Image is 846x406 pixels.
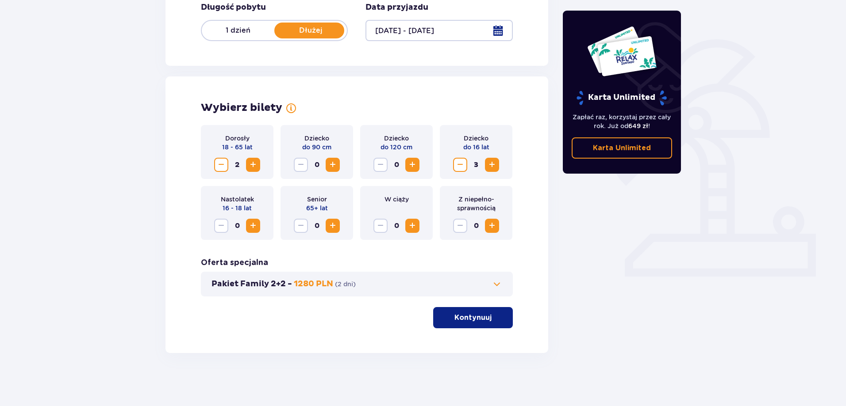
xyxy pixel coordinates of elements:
[201,101,282,114] h2: Wybierz bilety
[453,158,467,172] button: Zmniejsz
[310,219,324,233] span: 0
[433,307,513,328] button: Kontynuuj
[572,113,673,130] p: Zapłać raz, korzystaj przez cały rok. Już od !
[225,134,250,143] p: Dorosły
[223,204,252,212] p: 16 - 18 lat
[454,313,492,323] p: Kontynuuj
[302,143,331,152] p: do 90 cm
[469,219,483,233] span: 0
[389,219,404,233] span: 0
[385,195,409,204] p: W ciąży
[214,219,228,233] button: Zmniejsz
[246,219,260,233] button: Zwiększ
[326,219,340,233] button: Zwiększ
[447,195,505,212] p: Z niepełno­sprawnością
[373,219,388,233] button: Zmniejsz
[214,158,228,172] button: Zmniejsz
[463,143,489,152] p: do 16 lat
[201,2,266,13] p: Długość pobytu
[593,143,651,153] p: Karta Unlimited
[202,26,274,35] p: 1 dzień
[572,137,673,159] a: Karta Unlimited
[246,158,260,172] button: Zwiększ
[628,122,648,129] span: 649 zł
[307,195,327,204] p: Senior
[310,158,324,172] span: 0
[389,158,404,172] span: 0
[326,158,340,172] button: Zwiększ
[381,143,412,152] p: do 120 cm
[453,219,467,233] button: Zmniejsz
[485,158,499,172] button: Zwiększ
[365,2,428,13] p: Data przyjazdu
[294,158,308,172] button: Zmniejsz
[221,195,254,204] p: Nastolatek
[274,26,347,35] p: Dłużej
[335,280,356,288] p: ( 2 dni )
[294,279,333,289] p: 1280 PLN
[373,158,388,172] button: Zmniejsz
[211,279,292,289] p: Pakiet Family 2+2 -
[230,158,244,172] span: 2
[211,279,502,289] button: Pakiet Family 2+2 -1280 PLN(2 dni)
[306,204,328,212] p: 65+ lat
[201,258,268,268] h3: Oferta specjalna
[485,219,499,233] button: Zwiększ
[222,143,253,152] p: 18 - 65 lat
[230,219,244,233] span: 0
[384,134,409,143] p: Dziecko
[294,219,308,233] button: Zmniejsz
[464,134,488,143] p: Dziecko
[405,158,419,172] button: Zwiększ
[405,219,419,233] button: Zwiększ
[304,134,329,143] p: Dziecko
[587,26,657,77] img: Dwie karty całoroczne do Suntago z napisem 'UNLIMITED RELAX', na białym tle z tropikalnymi liśćmi...
[469,158,483,172] span: 3
[576,90,668,106] p: Karta Unlimited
